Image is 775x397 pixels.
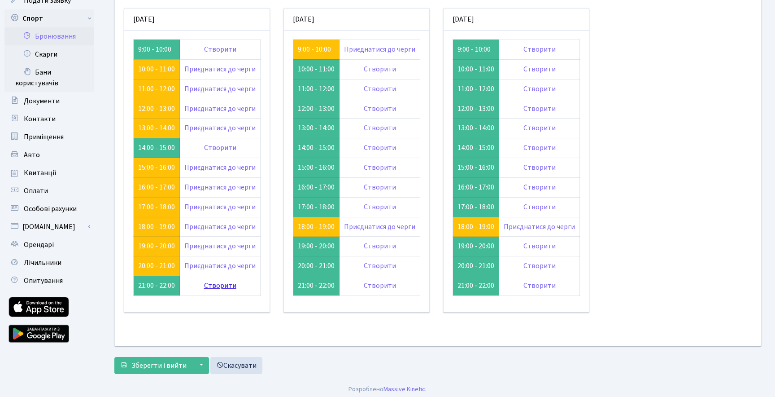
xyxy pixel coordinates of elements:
a: Створити [364,104,396,114]
span: Оплати [24,186,48,196]
a: Створити [523,64,556,74]
a: Приєднатися до черги [184,104,256,114]
a: 17:00 - 18:00 [138,202,175,212]
a: Скарги [4,45,94,63]
a: Приєднатися до черги [184,84,256,94]
a: Створити [523,104,556,114]
a: 13:00 - 14:00 [138,123,175,133]
a: Створити [523,44,556,54]
td: 11:00 - 12:00 [453,79,499,99]
a: Створити [364,143,396,153]
td: 17:00 - 18:00 [293,197,340,217]
a: 10:00 - 11:00 [138,64,175,74]
a: Створити [364,261,396,271]
a: Приєднатися до черги [184,163,256,172]
a: Створити [364,163,396,172]
a: Приєднатися до черги [184,261,256,271]
div: [DATE] [444,9,589,31]
a: Контакти [4,110,94,128]
a: Приєднатися до черги [184,123,256,133]
td: 12:00 - 13:00 [293,99,340,119]
a: Створити [204,143,236,153]
a: 18:00 - 19:00 [138,222,175,232]
td: 16:00 - 17:00 [293,177,340,197]
td: 13:00 - 14:00 [453,119,499,138]
a: Приєднатися до черги [184,202,256,212]
a: Створити [364,182,396,192]
a: 15:00 - 16:00 [138,163,175,172]
a: Приєднатися до черги [184,222,256,232]
a: 20:00 - 21:00 [138,261,175,271]
a: Створити [364,123,396,133]
div: [DATE] [284,9,429,31]
a: Створити [523,281,556,291]
a: 11:00 - 12:00 [138,84,175,94]
td: 20:00 - 21:00 [453,256,499,276]
a: Особові рахунки [4,200,94,218]
div: Розроблено . [348,384,427,394]
td: 20:00 - 21:00 [293,256,340,276]
a: Скасувати [210,357,262,374]
td: 17:00 - 18:00 [453,197,499,217]
span: Приміщення [24,132,64,142]
a: Створити [364,84,396,94]
a: Massive Kinetic [383,384,425,394]
a: Документи [4,92,94,110]
span: Документи [24,96,60,106]
a: Квитанції [4,164,94,182]
a: 18:00 - 19:00 [298,222,335,232]
button: Зберегти і вийти [114,357,192,374]
a: Приєднатися до черги [184,64,256,74]
a: Спорт [4,9,94,27]
td: 14:00 - 15:00 [134,138,180,158]
a: Опитування [4,272,94,290]
td: 21:00 - 22:00 [134,276,180,296]
a: 12:00 - 13:00 [138,104,175,114]
a: Створити [204,281,236,291]
a: Створити [364,281,396,291]
a: Створити [523,84,556,94]
a: Створити [523,261,556,271]
a: Створити [364,241,396,251]
a: 19:00 - 20:00 [138,241,175,251]
a: Створити [204,44,236,54]
td: 15:00 - 16:00 [453,158,499,178]
td: 15:00 - 16:00 [293,158,340,178]
span: Зберегти і вийти [131,361,187,371]
span: Контакти [24,114,56,124]
a: 16:00 - 17:00 [138,182,175,192]
td: 21:00 - 22:00 [453,276,499,296]
a: Створити [523,182,556,192]
td: 12:00 - 13:00 [453,99,499,119]
a: Створити [523,163,556,172]
td: 11:00 - 12:00 [293,79,340,99]
td: 19:00 - 20:00 [453,237,499,256]
td: 13:00 - 14:00 [293,119,340,138]
td: 10:00 - 11:00 [453,59,499,79]
td: 9:00 - 10:00 [134,40,180,59]
span: Опитування [24,276,63,286]
td: 14:00 - 15:00 [453,138,499,158]
td: 16:00 - 17:00 [453,177,499,197]
a: Приєднатися до черги [344,222,415,232]
a: Оплати [4,182,94,200]
td: 9:00 - 10:00 [453,40,499,59]
td: 10:00 - 11:00 [293,59,340,79]
a: Авто [4,146,94,164]
span: Лічильники [24,258,61,268]
td: 14:00 - 15:00 [293,138,340,158]
a: 9:00 - 10:00 [298,44,331,54]
span: Орендарі [24,240,54,250]
a: Бани користувачів [4,63,94,92]
a: Створити [523,202,556,212]
td: 21:00 - 22:00 [293,276,340,296]
span: Особові рахунки [24,204,77,214]
a: [DOMAIN_NAME] [4,218,94,236]
td: 19:00 - 20:00 [293,237,340,256]
a: Лічильники [4,254,94,272]
a: Створити [364,202,396,212]
a: Приміщення [4,128,94,146]
a: Приєднатися до черги [504,222,575,232]
a: Створити [523,143,556,153]
a: Орендарі [4,236,94,254]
